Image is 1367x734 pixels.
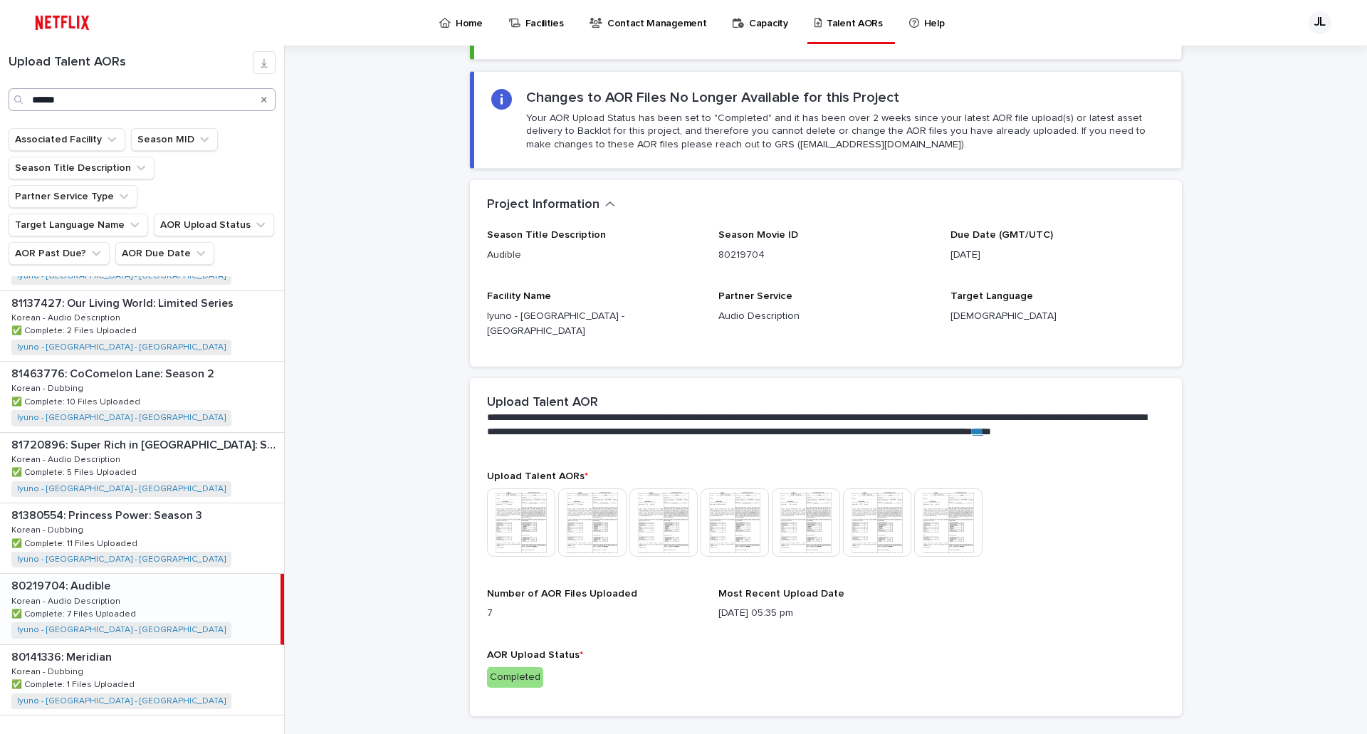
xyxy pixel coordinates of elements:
[11,577,113,593] p: 80219704: Audible
[11,452,123,465] p: Korean - Audio Description
[487,309,701,339] p: Iyuno - [GEOGRAPHIC_DATA] - [GEOGRAPHIC_DATA]
[526,112,1164,151] p: Your AOR Upload Status has been set to "Completed" and it has been over 2 weeks since your latest...
[950,309,1165,324] p: [DEMOGRAPHIC_DATA]
[17,484,226,494] a: Iyuno - [GEOGRAPHIC_DATA] - [GEOGRAPHIC_DATA]
[9,128,125,151] button: Associated Facility
[131,128,218,151] button: Season MID
[115,242,214,265] button: AOR Due Date
[11,294,236,310] p: 81137427: Our Living World: Limited Series
[11,381,86,394] p: Korean - Dubbing
[487,197,599,213] h2: Project Information
[11,536,140,549] p: ✅ Complete: 11 Files Uploaded
[718,291,792,301] span: Partner Service
[11,677,137,690] p: ✅ Complete: 1 Files Uploaded
[487,395,598,411] h2: Upload Talent AOR
[11,523,86,535] p: Korean - Dubbing
[11,365,217,381] p: 81463776: CoComelon Lane: Season 2
[11,465,140,478] p: ✅ Complete: 5 Files Uploaded
[11,394,143,407] p: ✅ Complete: 10 Files Uploaded
[9,55,253,70] h1: Upload Talent AORs
[1309,11,1331,34] div: JL
[718,606,933,621] p: [DATE] 05:35 pm
[11,664,86,677] p: Korean - Dubbing
[9,214,148,236] button: Target Language Name
[487,471,588,481] span: Upload Talent AORs
[17,342,226,352] a: Iyuno - [GEOGRAPHIC_DATA] - [GEOGRAPHIC_DATA]
[11,310,123,323] p: Korean - Audio Description
[487,230,606,240] span: Season Title Description
[9,88,276,111] input: Search
[950,291,1033,301] span: Target Language
[9,242,110,265] button: AOR Past Due?
[487,248,701,263] p: Audible
[11,594,123,607] p: Korean - Audio Description
[487,589,637,599] span: Number of AOR Files Uploaded
[11,323,140,336] p: ✅ Complete: 2 Files Uploaded
[17,696,226,706] a: Iyuno - [GEOGRAPHIC_DATA] - [GEOGRAPHIC_DATA]
[718,248,933,263] p: 80219704
[526,89,899,106] h2: Changes to AOR Files No Longer Available for this Project
[154,214,274,236] button: AOR Upload Status
[718,309,933,324] p: Audio Description
[950,248,1165,263] p: [DATE]
[11,607,139,619] p: ✅ Complete: 7 Files Uploaded
[950,230,1053,240] span: Due Date (GMT/UTC)
[11,648,115,664] p: 80141336: Meridian
[9,157,154,179] button: Season Title Description
[11,436,281,452] p: 81720896: Super Rich in [GEOGRAPHIC_DATA]: Season 1
[17,555,226,565] a: Iyuno - [GEOGRAPHIC_DATA] - [GEOGRAPHIC_DATA]
[487,667,543,688] div: Completed
[718,230,798,240] span: Season Movie ID
[11,506,205,523] p: 81380554: Princess Power: Season 3
[487,197,615,213] button: Project Information
[17,413,226,423] a: Iyuno - [GEOGRAPHIC_DATA] - [GEOGRAPHIC_DATA]
[487,606,701,621] p: 7
[17,271,226,281] a: Iyuno - [GEOGRAPHIC_DATA] - [GEOGRAPHIC_DATA]
[718,589,844,599] span: Most Recent Upload Date
[28,9,96,37] img: ifQbXi3ZQGMSEF7WDB7W
[487,650,583,660] span: AOR Upload Status
[487,291,551,301] span: Facility Name
[9,185,137,208] button: Partner Service Type
[17,625,226,635] a: Iyuno - [GEOGRAPHIC_DATA] - [GEOGRAPHIC_DATA]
